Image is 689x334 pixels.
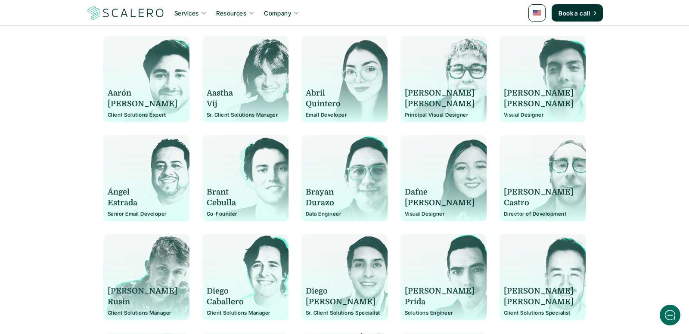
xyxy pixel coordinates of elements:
[207,198,276,208] p: Cebulla
[207,88,276,99] p: Aastha
[306,88,376,99] p: Abril
[13,57,159,99] h2: Let us know if we can help with lifecycle marketing.
[552,4,603,22] a: Book a call
[207,211,284,217] p: Co-Founder
[306,99,376,109] p: Quintero
[207,99,276,109] p: Vij
[306,187,376,198] p: Brayan
[13,42,159,56] h1: Hi! Welcome to [GEOGRAPHIC_DATA].
[216,9,246,18] p: Resources
[108,198,177,208] p: Estrada
[405,310,482,316] p: Solutions Engineer
[405,99,475,109] p: [PERSON_NAME]
[108,112,185,118] p: Client Solutions Expert
[56,119,103,126] span: New conversation
[108,211,185,217] p: Senior Email Developer
[504,297,574,307] p: [PERSON_NAME]
[108,88,177,99] p: Aarón
[504,211,581,217] p: Director of Development
[405,112,482,118] p: Principal Visual Designer
[405,187,475,198] p: Dafne
[405,297,475,307] p: Prida
[559,9,590,18] p: Book a call
[504,88,574,99] p: [PERSON_NAME]
[504,198,574,208] p: Castro
[405,286,475,297] p: [PERSON_NAME]
[207,297,276,307] p: Caballero
[306,297,376,307] p: [PERSON_NAME]
[264,9,291,18] p: Company
[207,112,284,118] p: Sr. Client Solutions Manager
[405,88,475,99] p: [PERSON_NAME]
[405,198,475,208] p: [PERSON_NAME]
[504,112,581,118] p: Visual Designer
[86,5,165,21] img: Scalero company logo
[108,297,177,307] p: Rusin
[504,187,574,198] p: [PERSON_NAME]
[108,187,177,198] p: Ángel
[306,310,383,316] p: Sr. Client Solutions Specialist
[108,310,185,316] p: Client Solutions Manager
[660,305,680,325] iframe: gist-messenger-bubble-iframe
[207,187,276,198] p: Brant
[108,286,177,297] p: [PERSON_NAME]
[108,99,177,109] p: [PERSON_NAME]
[504,99,574,109] p: [PERSON_NAME]
[13,114,159,131] button: New conversation
[207,310,284,316] p: Client Solutions Manager
[504,286,574,297] p: [PERSON_NAME]
[504,310,581,316] p: Client Solutions Specialist
[306,112,383,118] p: Email Developer
[306,211,383,217] p: Data Engineer
[72,278,109,284] span: We run on Gist
[174,9,199,18] p: Services
[207,286,276,297] p: Diego
[306,198,376,208] p: Durazo
[306,286,376,297] p: Diego
[405,211,482,217] p: Visual Designer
